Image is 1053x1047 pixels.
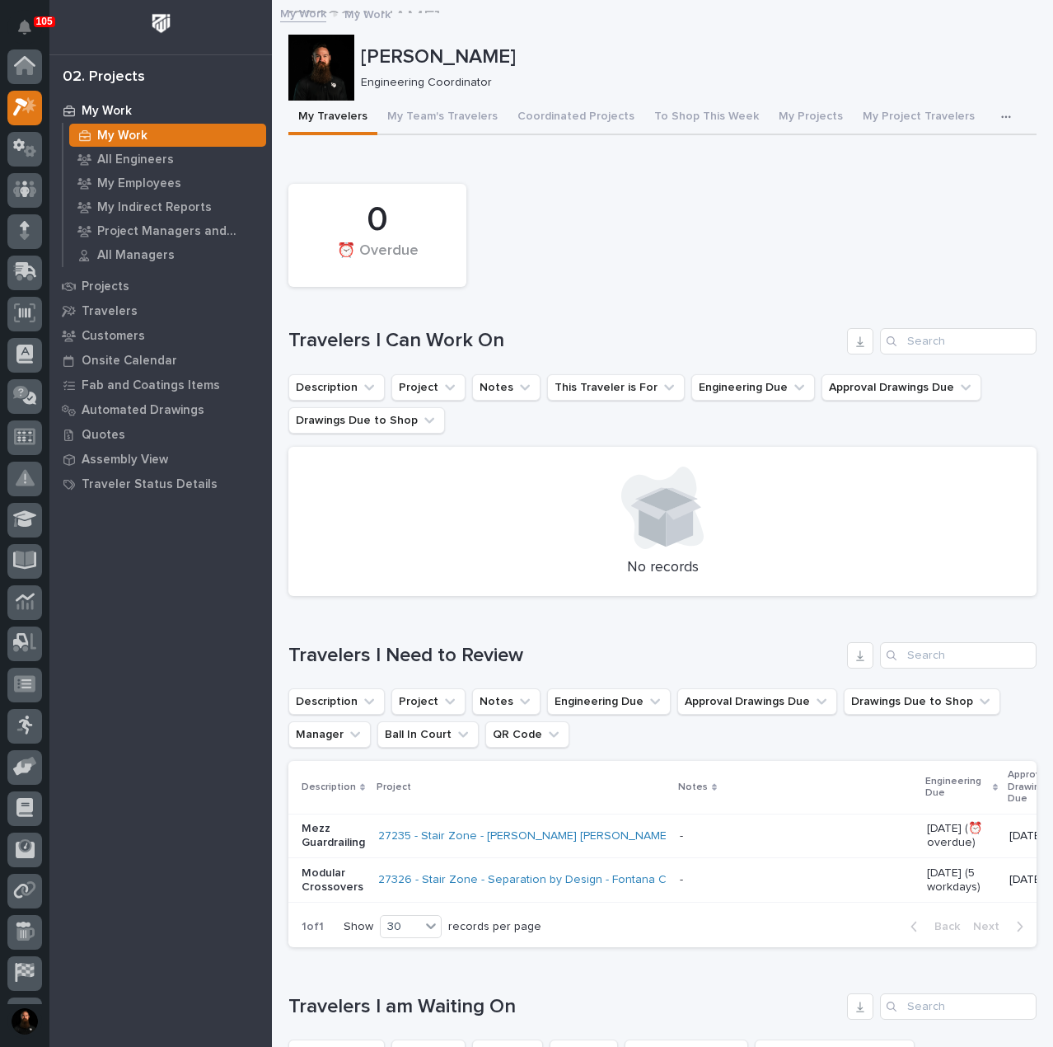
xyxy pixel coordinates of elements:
button: Back [897,919,966,934]
p: Notes [678,778,708,796]
p: records per page [448,920,541,934]
p: Projects [82,279,129,294]
p: Engineering Coordinator [361,76,1023,90]
p: Assembly View [82,453,168,467]
a: Project Managers and Engineers [63,219,272,242]
div: Notifications105 [21,20,42,46]
span: Next [973,919,1009,934]
div: - [680,829,683,843]
p: Onsite Calendar [82,354,177,369]
button: Drawings Due to Shop [844,688,1000,715]
button: QR Code [485,721,569,748]
div: - [680,873,683,887]
h1: Travelers I Need to Review [288,644,840,668]
button: Coordinated Projects [508,101,644,135]
a: Travelers [49,298,272,323]
a: Onsite Calendar [49,348,272,373]
a: Quotes [49,422,272,447]
button: Notes [472,688,541,715]
p: No records [308,559,1017,577]
a: Projects [49,274,272,298]
a: My Work [63,124,272,147]
div: 30 [381,918,420,936]
a: My Employees [63,171,272,195]
button: Description [288,688,385,715]
img: Workspace Logo [146,8,176,39]
button: users-avatar [7,1004,42,1039]
button: Engineering Due [547,688,671,715]
p: Description [302,778,356,796]
p: Travelers [82,304,138,319]
button: My Projects [769,101,853,135]
button: Engineering Due [691,374,815,401]
a: Traveler Status Details [49,472,272,496]
p: My Work [344,4,391,22]
p: 1 of 1 [288,907,337,947]
p: Project [377,778,411,796]
a: Assembly View [49,447,272,472]
button: Next [966,919,1037,934]
a: 27235 - Stair Zone - [PERSON_NAME] [PERSON_NAME] - Batting Cage Stairs [378,829,781,843]
button: This Traveler is For [547,374,685,401]
button: Ball In Court [377,721,479,748]
p: Traveler Status Details [82,477,218,492]
input: Search [880,328,1037,354]
p: My Indirect Reports [97,200,212,215]
a: All Engineers [63,148,272,171]
button: My Team's Travelers [377,101,508,135]
p: 105 [36,16,53,27]
p: Customers [82,329,145,344]
button: Approval Drawings Due [821,374,981,401]
span: Back [924,919,960,934]
button: Approval Drawings Due [677,688,837,715]
button: Description [288,374,385,401]
button: Manager [288,721,371,748]
p: My Work [82,104,132,119]
a: Fab and Coatings Items [49,373,272,397]
p: Modular Crossovers [302,866,365,894]
a: Customers [49,323,272,348]
a: Automated Drawings [49,397,272,422]
button: Drawings Due to Shop [288,407,445,434]
p: My Work [97,129,147,143]
button: Notifications [7,10,42,45]
p: All Engineers [97,153,174,167]
p: My Employees [97,176,181,191]
h1: Travelers I Can Work On [288,329,840,353]
div: 0 [316,200,438,241]
p: Show [344,920,373,934]
p: Quotes [82,428,125,443]
p: Project Managers and Engineers [97,224,260,239]
input: Search [880,642,1037,669]
p: All Managers [97,248,175,263]
h1: Travelers I am Waiting On [288,995,840,1019]
a: My Work [49,98,272,123]
button: To Shop This Week [644,101,769,135]
p: Approval Drawings Due [1008,766,1051,808]
a: 27326 - Stair Zone - Separation by Design - Fontana Crossovers [378,873,720,887]
button: My Project Travelers [853,101,985,135]
p: Engineering Due [925,772,989,803]
a: All Managers [63,243,272,266]
a: My Work [280,3,326,22]
p: Automated Drawings [82,403,204,418]
p: Fab and Coatings Items [82,378,220,393]
a: My Indirect Reports [63,195,272,218]
p: [DATE] (5 workdays) [927,866,996,894]
p: [DATE] (⏰ overdue) [927,822,996,850]
p: Mezz Guardrailing [302,822,365,850]
button: Project [391,688,466,715]
div: ⏰ Overdue [316,242,438,277]
p: [PERSON_NAME] [361,45,1030,69]
button: Project [391,374,466,401]
button: My Travelers [288,101,377,135]
button: Notes [472,374,541,401]
div: 02. Projects [63,68,145,87]
input: Search [880,993,1037,1020]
